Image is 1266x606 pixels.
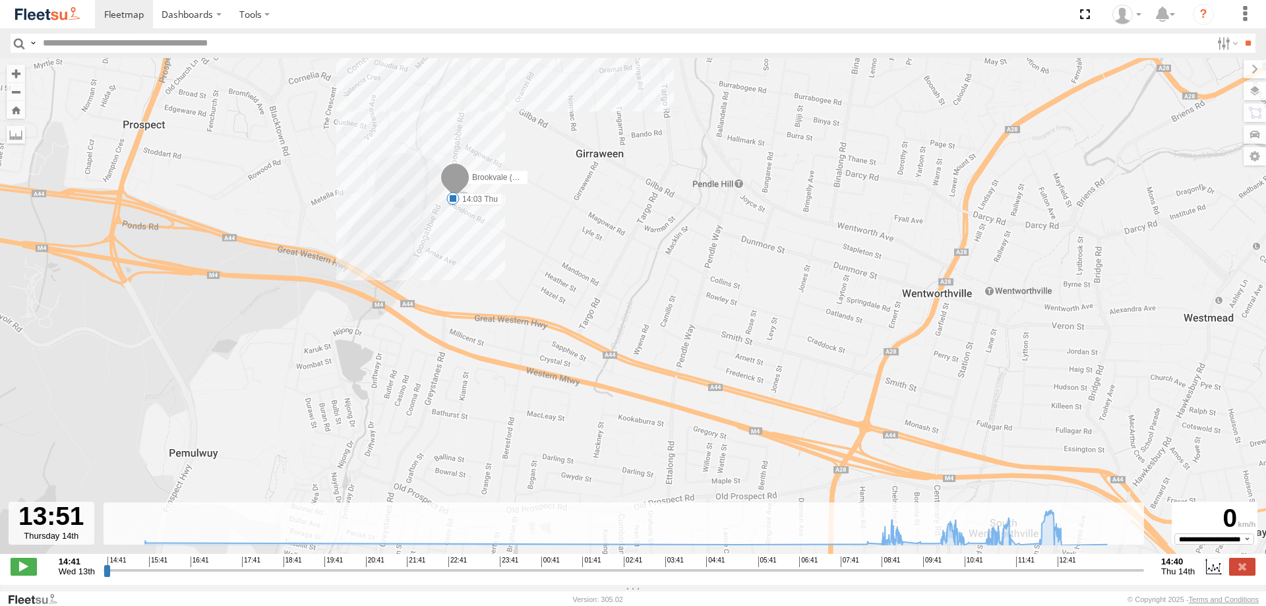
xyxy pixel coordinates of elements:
div: © Copyright 2025 - [1128,595,1259,603]
span: 03:41 [665,557,684,567]
button: Zoom out [7,82,25,101]
div: Version: 305.02 [573,595,623,603]
span: 15:41 [149,557,167,567]
div: Brett Andersen [1108,5,1146,24]
span: 10:41 [965,557,983,567]
label: Search Query [28,34,38,53]
label: Measure [7,125,25,144]
span: 06:41 [799,557,818,567]
strong: 14:41 [59,557,95,566]
label: Close [1229,558,1255,575]
span: 11:41 [1016,557,1035,567]
span: 02:41 [624,557,642,567]
strong: 14:40 [1161,557,1195,566]
a: Visit our Website [7,593,68,606]
span: 16:41 [191,557,209,567]
i: ? [1193,4,1214,25]
label: 14:03 Thu [453,193,502,205]
span: Brookvale (T10 - [PERSON_NAME]) [472,172,601,181]
span: 23:41 [500,557,518,567]
span: Thu 14th Aug 2025 [1161,566,1195,576]
span: 00:41 [541,557,560,567]
span: 09:41 [923,557,942,567]
label: Play/Stop [11,558,37,575]
img: fleetsu-logo-horizontal.svg [13,5,82,23]
span: 08:41 [882,557,900,567]
button: Zoom Home [7,101,25,119]
label: 12:58 Thu [455,194,504,206]
span: 04:41 [706,557,725,567]
div: 0 [1174,504,1255,533]
span: 19:41 [324,557,343,567]
span: 12:41 [1058,557,1076,567]
span: 22:41 [448,557,467,567]
a: Terms and Conditions [1189,595,1259,603]
span: Wed 13th Aug 2025 [59,566,95,576]
span: 18:41 [284,557,302,567]
span: 05:41 [758,557,777,567]
span: 01:41 [582,557,601,567]
span: 17:41 [242,557,260,567]
label: Search Filter Options [1212,34,1240,53]
span: 20:41 [366,557,384,567]
span: 21:41 [407,557,425,567]
span: 14:41 [107,557,126,567]
button: Zoom in [7,65,25,82]
span: 07:41 [841,557,859,567]
label: Map Settings [1244,147,1266,166]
